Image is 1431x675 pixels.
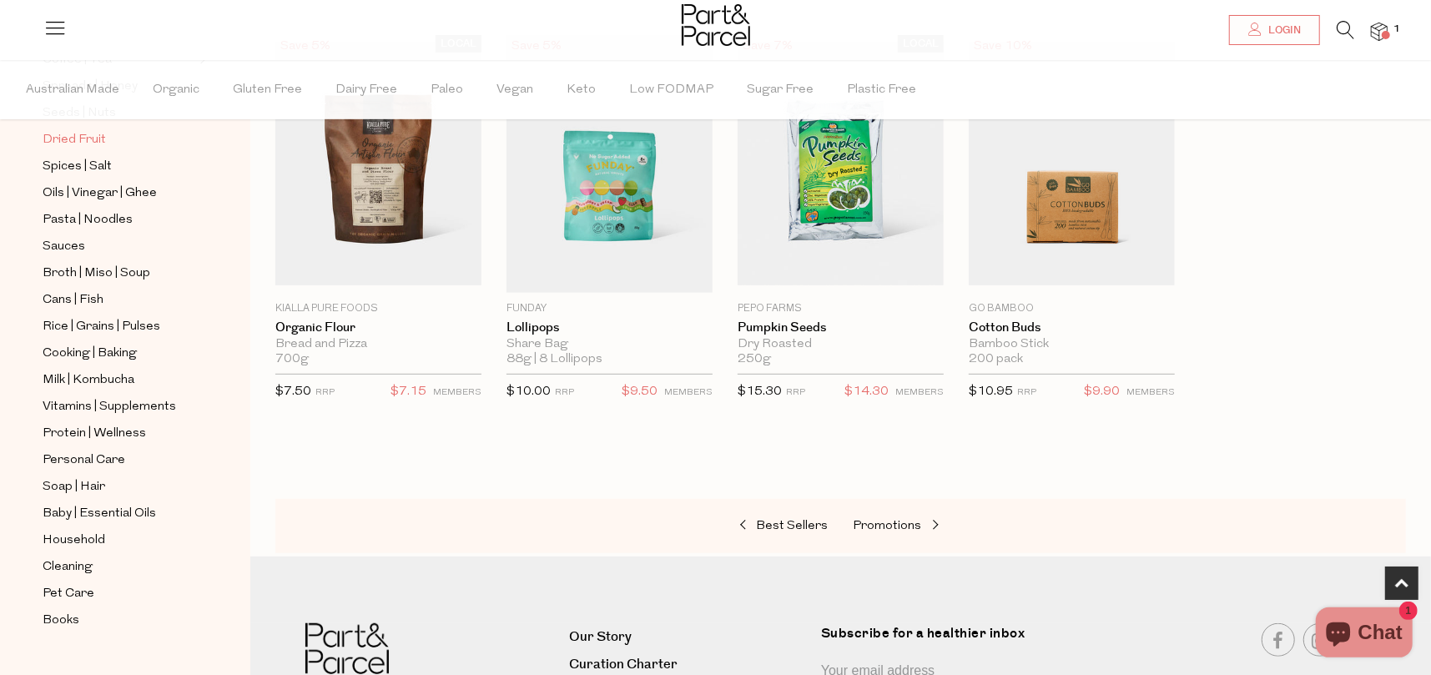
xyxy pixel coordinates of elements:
[275,352,309,367] span: 700g
[43,237,85,257] span: Sauces
[844,381,889,403] span: $14.30
[43,476,194,497] a: Soap | Hair
[738,352,771,367] span: 250g
[43,451,125,471] span: Personal Care
[662,516,829,537] a: Best Sellers
[1371,23,1388,40] a: 1
[506,320,713,335] a: Lollipops
[275,301,481,316] p: Kialla Pure Foods
[43,557,93,577] span: Cleaning
[43,611,79,631] span: Books
[629,61,713,119] span: Low FODMAP
[738,337,944,352] div: Dry Roasted
[433,388,481,397] small: MEMBERS
[43,584,94,604] span: Pet Care
[506,35,713,293] img: Lollipops
[506,385,551,398] span: $10.00
[43,290,194,310] a: Cans | Fish
[569,626,809,648] a: Our Story
[847,61,916,119] span: Plastic Free
[43,316,194,337] a: Rice | Grains | Pulses
[43,423,194,444] a: Protein | Wellness
[506,337,713,352] div: Share Bag
[567,61,596,119] span: Keto
[43,450,194,471] a: Personal Care
[43,290,103,310] span: Cans | Fish
[1084,381,1120,403] span: $9.90
[43,397,176,417] span: Vitamins | Supplements
[275,337,481,352] div: Bread and Pizza
[43,424,146,444] span: Protein | Wellness
[622,381,658,403] span: $9.50
[969,301,1175,316] p: Go Bamboo
[43,370,134,390] span: Milk | Kombucha
[43,344,137,364] span: Cooking | Baking
[969,385,1013,398] span: $10.95
[43,504,156,524] span: Baby | Essential Oils
[1229,15,1320,45] a: Login
[305,623,389,674] img: Part&Parcel
[26,61,119,119] span: Australian Made
[854,516,1020,537] a: Promotions
[969,42,1175,285] img: Cotton Buds
[854,520,922,532] span: Promotions
[275,320,481,335] a: Organic Flour
[757,520,829,532] span: Best Sellers
[682,4,750,46] img: Part&Parcel
[275,42,481,285] img: Organic Flour
[506,301,713,316] p: Funday
[43,317,160,337] span: Rice | Grains | Pulses
[43,183,194,204] a: Oils | Vinegar | Ghee
[43,236,194,257] a: Sauces
[43,370,194,390] a: Milk | Kombucha
[275,385,311,398] span: $7.50
[43,184,157,204] span: Oils | Vinegar | Ghee
[895,388,944,397] small: MEMBERS
[233,61,302,119] span: Gluten Free
[43,156,194,177] a: Spices | Salt
[821,623,1086,656] label: Subscribe for a healthier inbox
[43,210,133,230] span: Pasta | Noodles
[43,130,106,150] span: Dried Fruit
[738,301,944,316] p: Pepo Farms
[43,531,105,551] span: Household
[1017,388,1036,397] small: RRP
[43,610,194,631] a: Books
[969,352,1023,367] span: 200 pack
[43,396,194,417] a: Vitamins | Supplements
[747,61,814,119] span: Sugar Free
[1126,388,1175,397] small: MEMBERS
[431,61,463,119] span: Paleo
[43,530,194,551] a: Household
[43,129,194,150] a: Dried Fruit
[496,61,533,119] span: Vegan
[738,320,944,335] a: Pumpkin Seeds
[43,209,194,230] a: Pasta | Noodles
[506,352,602,367] span: 88g | 8 Lollipops
[1311,607,1418,662] inbox-online-store-chat: Shopify online store chat
[738,385,782,398] span: $15.30
[315,388,335,397] small: RRP
[969,337,1175,352] div: Bamboo Stick
[43,477,105,497] span: Soap | Hair
[786,388,805,397] small: RRP
[335,61,397,119] span: Dairy Free
[43,157,112,177] span: Spices | Salt
[969,320,1175,335] a: Cotton Buds
[1389,22,1404,37] span: 1
[43,557,194,577] a: Cleaning
[43,263,194,284] a: Broth | Miso | Soup
[43,343,194,364] a: Cooking | Baking
[664,388,713,397] small: MEMBERS
[391,381,426,403] span: $7.15
[43,583,194,604] a: Pet Care
[43,264,150,284] span: Broth | Miso | Soup
[43,503,194,524] a: Baby | Essential Oils
[555,388,574,397] small: RRP
[153,61,199,119] span: Organic
[1264,23,1301,38] span: Login
[738,42,944,285] img: Pumpkin Seeds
